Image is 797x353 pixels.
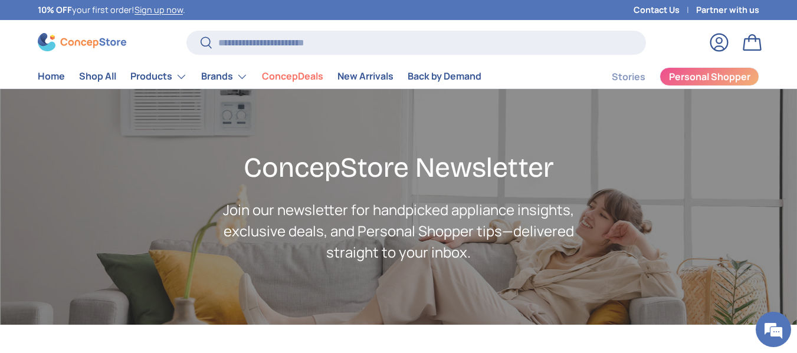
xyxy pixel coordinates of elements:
a: Shop All [79,65,116,88]
span: Personal Shopper [669,72,750,81]
a: ConcepDeals [262,65,323,88]
a: New Arrivals [337,65,393,88]
p: your first order! . [38,4,185,17]
a: Sign up now [135,4,183,15]
a: Partner with us [696,4,759,17]
a: Personal Shopper [660,67,759,86]
summary: Products [123,65,194,88]
a: Contact Us [634,4,696,17]
p: Join our newsletter for handpicked appliance insights, exclusive deals, and Personal Shopper tips... [218,199,579,263]
summary: Brands [194,65,255,88]
nav: Secondary [583,65,759,88]
strong: 10% OFF [38,4,72,15]
a: Back by Demand [408,65,481,88]
a: Home [38,65,65,88]
img: ConcepStore [38,33,126,51]
h2: ConcepStore Newsletter [218,150,579,185]
nav: Primary [38,65,481,88]
a: Stories [612,65,645,88]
